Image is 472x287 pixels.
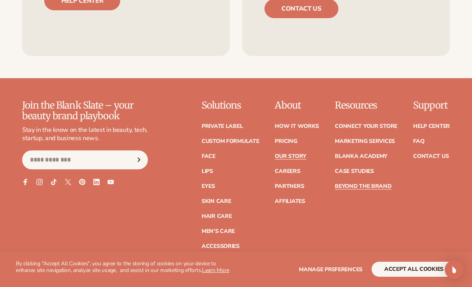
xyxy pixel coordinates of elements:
div: Open Intercom Messenger [445,260,464,279]
p: Join the Blank Slate – your beauty brand playbook [22,100,148,121]
a: Custom formulate [202,139,259,144]
a: Marketing services [335,139,395,144]
p: By clicking "Accept All Cookies", you agree to the storing of cookies on your device to enhance s... [16,261,236,274]
a: Learn More [202,266,229,274]
p: About [275,100,319,111]
a: Hair Care [202,214,232,219]
a: FAQ [413,139,424,144]
a: Our Story [275,154,306,159]
a: Affiliates [275,199,305,204]
a: Men's Care [202,229,235,234]
a: Partners [275,184,304,189]
p: Solutions [202,100,259,111]
a: Blanka Academy [335,154,387,159]
a: Face [202,154,215,159]
button: accept all cookies [372,262,456,277]
a: Pricing [275,139,297,144]
a: Case Studies [335,169,374,174]
p: Resources [335,100,397,111]
a: How It Works [275,124,319,129]
a: Private label [202,124,243,129]
a: Help Center [413,124,450,129]
a: Accessories [202,244,240,249]
a: Connect your store [335,124,397,129]
a: Eyes [202,184,215,189]
p: Support [413,100,450,111]
a: Beyond the brand [335,184,392,189]
a: Careers [275,169,300,174]
button: Manage preferences [299,262,362,277]
button: Subscribe [130,150,147,169]
p: Stay in the know on the latest in beauty, tech, startup, and business news. [22,126,148,143]
a: Contact Us [413,154,449,159]
a: Skin Care [202,199,231,204]
span: Manage preferences [299,266,362,273]
a: Lips [202,169,213,174]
